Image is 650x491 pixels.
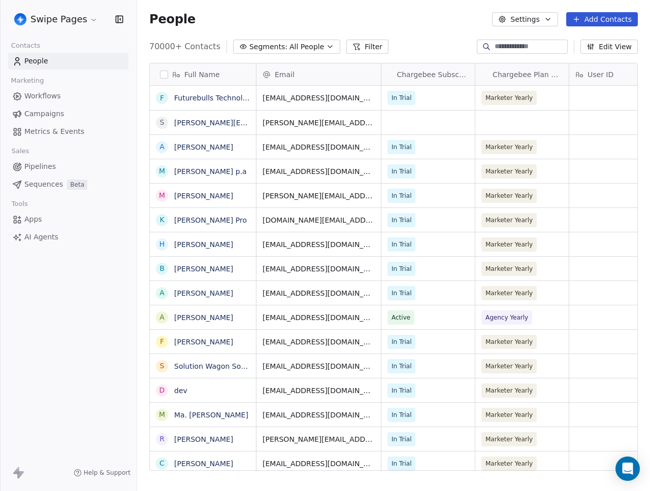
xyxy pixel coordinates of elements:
[24,126,84,137] span: Metrics & Events
[159,385,165,396] div: d
[159,312,165,323] div: A
[8,211,128,228] a: Apps
[485,93,533,103] span: Marketer Yearly
[392,93,411,103] span: In Trial
[392,459,411,469] span: In Trial
[485,337,533,347] span: Marketer Yearly
[263,142,375,152] span: [EMAIL_ADDRESS][DOMAIN_NAME]
[24,109,64,119] span: Campaigns
[392,166,411,177] span: In Trial
[485,142,533,152] span: Marketer Yearly
[289,42,324,52] span: All People
[8,106,128,122] a: Campaigns
[485,191,533,201] span: Marketer Yearly
[8,123,128,140] a: Metrics & Events
[485,410,533,420] span: Marketer Yearly
[8,158,128,175] a: Pipelines
[492,12,558,26] button: Settings
[263,385,375,396] span: [EMAIL_ADDRESS][DOMAIN_NAME]
[174,167,247,176] a: [PERSON_NAME] p.a
[263,239,375,250] span: [EMAIL_ADDRESS][DOMAIN_NAME]
[160,93,164,103] div: F
[7,196,32,212] span: Tools
[263,410,375,420] span: [EMAIL_ADDRESS][DOMAIN_NAME]
[74,469,131,477] a: Help & Support
[263,118,375,128] span: [PERSON_NAME][EMAIL_ADDRESS][PERSON_NAME][DOMAIN_NAME]
[392,410,411,420] span: In Trial
[159,215,164,225] div: k
[263,93,375,103] span: [EMAIL_ADDRESS][DOMAIN_NAME]
[256,63,381,85] div: Email
[346,40,388,54] button: Filter
[24,56,48,66] span: People
[7,38,45,53] span: Contacts
[485,215,533,225] span: Marketer Yearly
[392,288,411,298] span: In Trial
[160,117,165,128] div: s
[150,86,256,471] div: grid
[67,180,87,190] span: Beta
[263,166,375,177] span: [EMAIL_ADDRESS][DOMAIN_NAME]
[174,192,233,200] a: [PERSON_NAME]
[174,313,233,322] a: [PERSON_NAME]
[392,312,410,323] span: Active
[174,435,233,443] a: [PERSON_NAME]
[275,69,295,80] span: Email
[263,434,375,444] span: [PERSON_NAME][EMAIL_ADDRESS][DOMAIN_NAME]
[392,142,411,152] span: In Trial
[30,13,87,26] span: Swipe Pages
[566,12,638,26] button: Add Contacts
[174,362,277,370] a: Solution Wagon Social Media
[485,385,533,396] span: Marketer Yearly
[8,229,128,245] a: AI Agents
[160,361,165,371] div: S
[263,264,375,274] span: [EMAIL_ADDRESS][DOMAIN_NAME]
[24,214,42,225] span: Apps
[392,434,411,444] span: In Trial
[263,312,375,323] span: [EMAIL_ADDRESS][DOMAIN_NAME]
[174,94,262,102] a: Futurebulls Technologies
[615,457,640,481] div: Open Intercom Messenger
[263,337,375,347] span: [EMAIL_ADDRESS][DOMAIN_NAME]
[159,409,165,420] div: M
[24,179,63,190] span: Sequences
[150,63,256,85] div: Full Name
[174,119,416,127] a: [PERSON_NAME][EMAIL_ADDRESS][PERSON_NAME][DOMAIN_NAME]
[263,191,375,201] span: [PERSON_NAME][EMAIL_ADDRESS][DOMAIN_NAME]
[174,265,233,273] a: [PERSON_NAME]
[149,12,196,27] span: People
[263,288,375,298] span: [EMAIL_ADDRESS][DOMAIN_NAME]
[392,337,411,347] span: In Trial
[8,176,128,193] a: SequencesBeta
[159,142,165,152] div: A
[485,361,533,371] span: Marketer Yearly
[24,91,61,101] span: Workflows
[392,191,411,201] span: In Trial
[249,42,287,52] span: Segments:
[8,53,128,69] a: People
[493,69,563,80] span: Chargebee Plan Name
[485,166,533,177] span: Marketer Yearly
[7,73,48,88] span: Marketing
[392,385,411,396] span: In Trial
[485,264,533,274] span: Marketer Yearly
[588,69,613,80] span: User ID
[174,289,233,297] a: [PERSON_NAME]
[24,161,56,172] span: Pipelines
[159,434,165,444] div: R
[392,239,411,250] span: In Trial
[12,11,100,28] button: Swipe Pages
[263,459,375,469] span: [EMAIL_ADDRESS][DOMAIN_NAME]
[159,190,165,201] div: M
[263,361,375,371] span: [EMAIL_ADDRESS][DOMAIN_NAME]
[149,41,220,53] span: 70000+ Contacts
[8,88,128,104] a: Workflows
[174,460,233,468] a: [PERSON_NAME]
[84,469,131,477] span: Help & Support
[174,338,233,346] a: [PERSON_NAME]
[397,69,469,80] span: Chargebee Subscription Status
[392,264,411,274] span: In Trial
[485,459,533,469] span: Marketer Yearly
[159,458,165,469] div: C
[24,232,58,242] span: AI Agents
